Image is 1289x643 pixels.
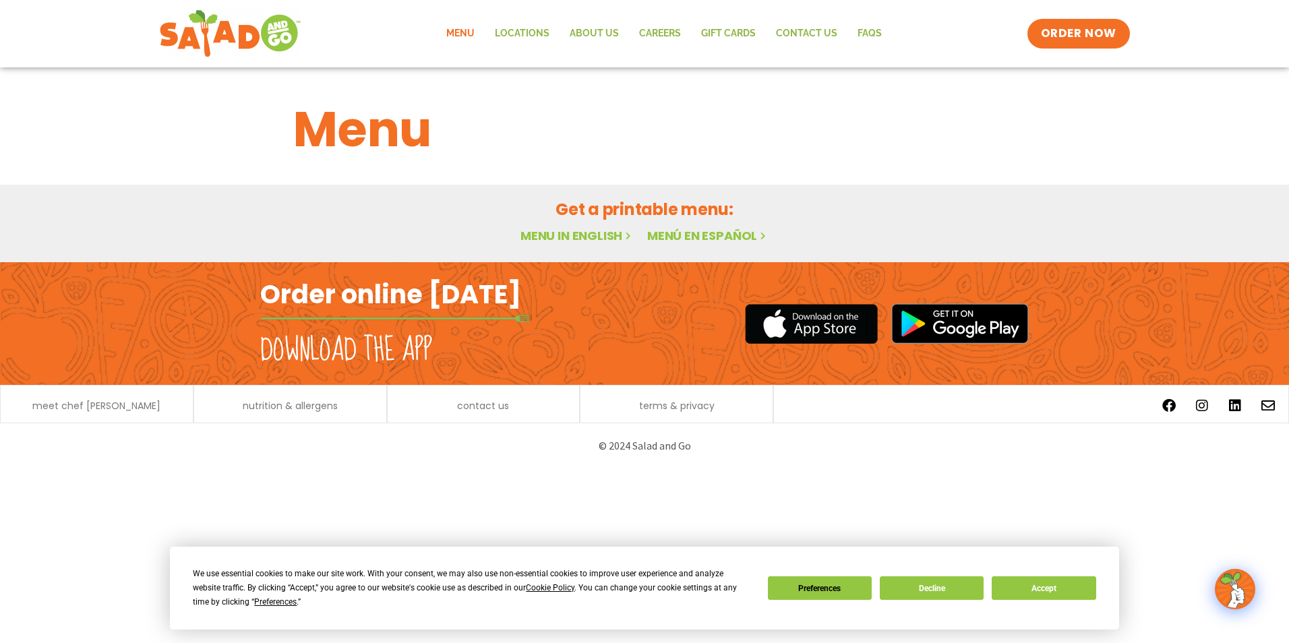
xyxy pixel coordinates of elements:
[170,547,1119,630] div: Cookie Consent Prompt
[560,18,629,49] a: About Us
[243,401,338,410] a: nutrition & allergens
[193,567,751,609] div: We use essential cookies to make our site work. With your consent, we may also use non-essential ...
[293,93,996,166] h1: Menu
[647,227,769,244] a: Menú en español
[254,597,297,607] span: Preferences
[159,7,301,61] img: new-SAG-logo-768×292
[992,576,1096,600] button: Accept
[880,576,984,600] button: Decline
[520,227,634,244] a: Menu in English
[260,278,521,311] h2: Order online [DATE]
[847,18,892,49] a: FAQs
[1041,26,1116,42] span: ORDER NOW
[1216,570,1254,608] img: wpChatIcon
[32,401,160,410] a: meet chef [PERSON_NAME]
[691,18,766,49] a: GIFT CARDS
[639,401,715,410] a: terms & privacy
[293,197,996,221] h2: Get a printable menu:
[629,18,691,49] a: Careers
[436,18,892,49] nav: Menu
[766,18,847,49] a: Contact Us
[768,576,872,600] button: Preferences
[485,18,560,49] a: Locations
[526,583,574,592] span: Cookie Policy
[891,303,1029,344] img: google_play
[745,302,878,346] img: appstore
[457,401,509,410] a: contact us
[436,18,485,49] a: Menu
[267,437,1022,455] p: © 2024 Salad and Go
[260,332,432,369] h2: Download the app
[260,315,530,322] img: fork
[1027,19,1130,49] a: ORDER NOW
